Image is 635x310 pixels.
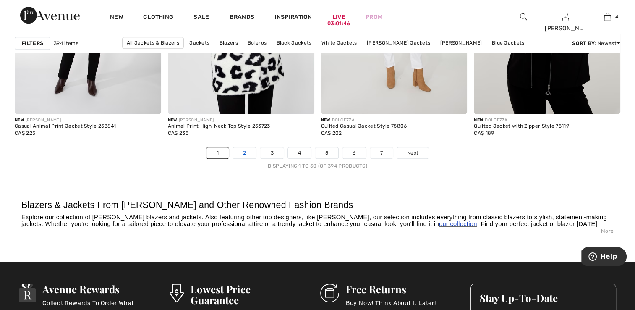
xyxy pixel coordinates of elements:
a: White Jackets [317,37,361,48]
a: Boleros [243,37,271,48]
a: [PERSON_NAME] [436,37,486,48]
h3: Avenue Rewards [42,284,145,294]
strong: Filters [22,39,43,47]
a: Next [397,147,429,158]
div: : Newest [572,39,620,47]
span: Next [407,149,418,157]
a: [PERSON_NAME] Jackets [363,37,434,48]
a: Clothing [143,13,173,22]
span: CA$ 225 [15,130,35,136]
span: Explore our collection of [PERSON_NAME] blazers and jackets. Also featuring other top designers, ... [21,214,607,227]
a: Blazers [215,37,242,48]
h3: Stay Up-To-Date [479,292,607,303]
h3: Lowest Price Guarantee [191,284,295,305]
a: our collection [439,221,477,227]
div: DOLCEZZA [474,117,569,123]
div: 03:01:46 [327,20,350,28]
span: 394 items [54,39,78,47]
a: New [110,13,123,22]
a: 3 [260,147,283,158]
a: Black Jackets [272,37,316,48]
img: search the website [520,12,527,22]
strong: Sort By [572,40,595,46]
span: Inspiration [274,13,312,22]
a: 5 [315,147,338,158]
a: Sale [193,13,209,22]
iframe: Opens a widget where you can find more information [581,247,627,268]
nav: Page navigation [15,147,620,170]
span: CA$ 189 [474,130,494,136]
a: 4 [587,12,628,22]
a: 2 [233,147,256,158]
div: DOLCEZZA [321,117,407,123]
span: New [321,118,330,123]
a: Jackets [185,37,214,48]
div: [PERSON_NAME] [15,117,116,123]
div: Displaying 1 to 50 (of 394 products) [15,162,620,170]
a: 4 [288,147,311,158]
h3: Free Returns [346,284,436,294]
a: Blue Jackets [488,37,529,48]
a: 7 [370,147,393,158]
span: New [15,118,24,123]
img: My Info [562,12,569,22]
div: Casual Animal Print Jacket Style 253841 [15,123,116,129]
img: My Bag [604,12,611,22]
img: Lowest Price Guarantee [170,284,184,302]
div: Quilted Casual Jacket Style 75806 [321,123,407,129]
a: 6 [342,147,366,158]
span: CA$ 202 [321,130,342,136]
a: All Jackets & Blazers [122,37,184,49]
div: Animal Print High-Neck Top Style 253723 [168,123,270,129]
div: Quilted Jacket with Zipper Style 75119 [474,123,569,129]
div: [PERSON_NAME] [168,117,270,123]
a: Sign In [562,13,569,21]
a: Prom [366,13,382,21]
img: Avenue Rewards [19,284,36,302]
span: New [168,118,177,123]
div: More [21,227,614,235]
span: New [474,118,483,123]
img: Free Returns [320,284,339,302]
img: 1ère Avenue [20,7,80,24]
a: Live03:01:46 [332,13,345,21]
span: 4 [615,13,618,21]
a: 1 [206,147,229,158]
span: CA$ 235 [168,130,188,136]
span: Blazers & Jackets From [PERSON_NAME] and Other Renowned Fashion Brands [21,200,353,210]
a: Brands [230,13,255,22]
div: [PERSON_NAME] [545,24,586,33]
